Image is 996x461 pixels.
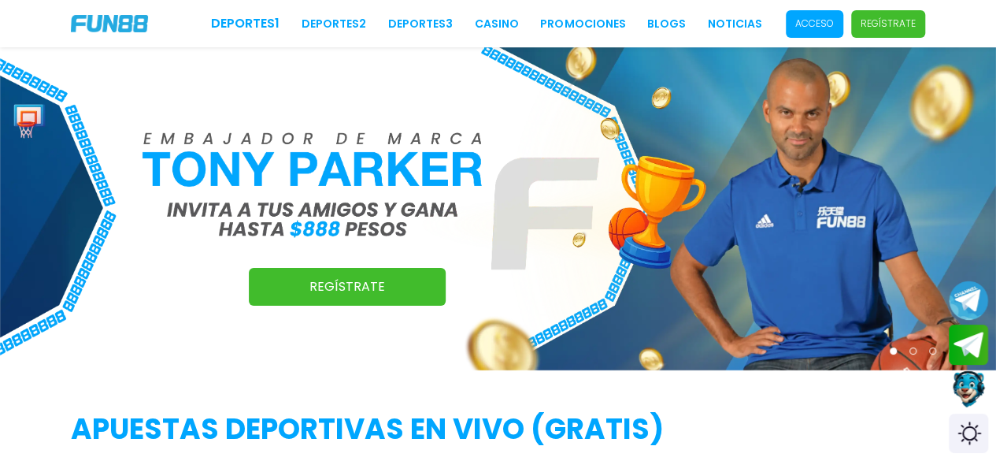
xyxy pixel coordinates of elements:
button: Join telegram [949,325,988,366]
img: Company Logo [71,15,148,32]
a: Deportes2 [302,16,366,32]
a: Deportes3 [388,16,453,32]
a: NOTICIAS [708,16,762,32]
a: Promociones [540,16,625,32]
a: Deportes1 [211,14,280,33]
a: Regístrate [249,268,446,306]
button: Join telegram channel [949,280,988,321]
a: CASINO [474,16,518,32]
h2: APUESTAS DEPORTIVAS EN VIVO (gratis) [71,408,925,451]
p: Regístrate [861,17,916,31]
div: Switch theme [949,414,988,453]
p: Acceso [795,17,834,31]
a: BLOGS [647,16,686,32]
button: Contact customer service [949,369,988,410]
